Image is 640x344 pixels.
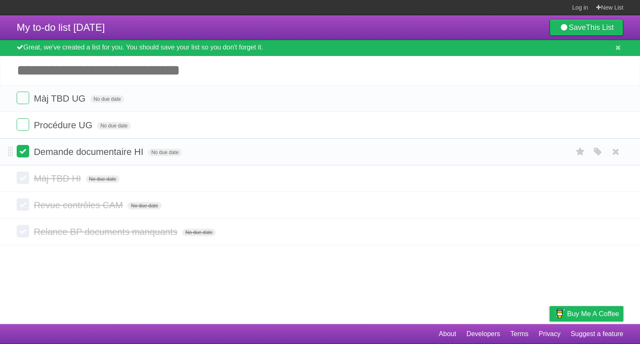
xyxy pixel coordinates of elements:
span: No due date [90,95,124,103]
span: Buy me a coffee [567,307,619,321]
span: My to-do list [DATE] [17,22,105,33]
label: Star task [572,145,588,159]
span: No due date [182,229,216,236]
label: Done [17,145,29,157]
a: About [439,326,456,342]
span: No due date [148,149,182,156]
a: Suggest a feature [571,326,623,342]
label: Done [17,172,29,184]
span: Procédure UG [34,120,95,130]
img: Buy me a coffee [554,307,565,321]
label: Done [17,225,29,237]
a: Terms [510,326,529,342]
span: Màj TBD HI [34,173,83,184]
label: Done [17,198,29,211]
span: No due date [86,175,120,183]
b: This List [586,23,614,32]
a: SaveThis List [550,19,623,36]
label: Done [17,118,29,131]
label: Done [17,92,29,104]
span: Relance BP documents manquants [34,227,179,237]
span: Demande documentaire HI [34,147,145,157]
span: No due date [97,122,131,130]
span: Revue contrôles CAM [34,200,125,210]
span: No due date [127,202,161,209]
a: Privacy [539,326,560,342]
a: Buy me a coffee [550,306,623,322]
span: Màj TBD UG [34,93,87,104]
a: Developers [466,326,500,342]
